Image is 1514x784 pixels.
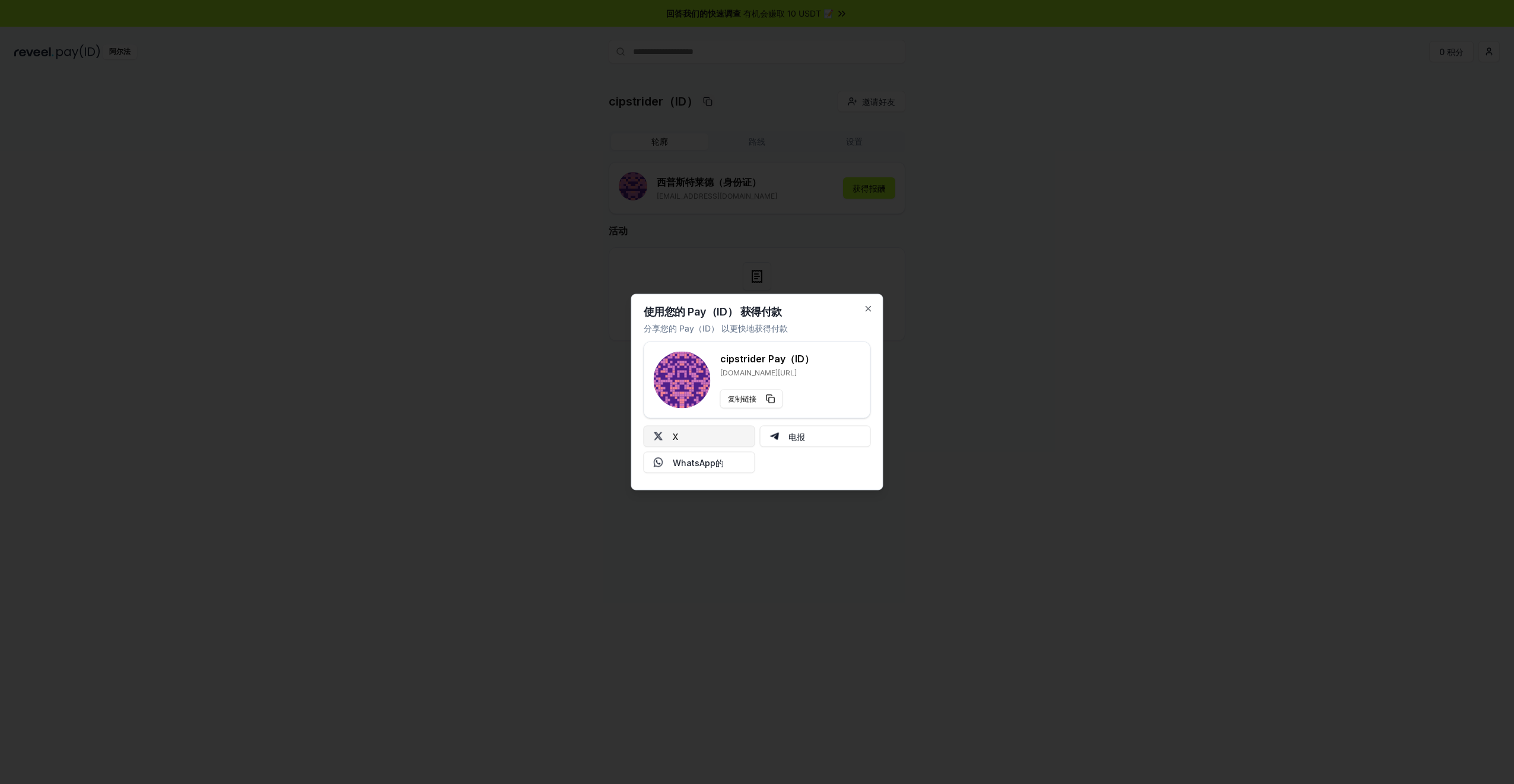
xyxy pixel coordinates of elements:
[720,368,814,378] p: [DOMAIN_NAME][URL]
[788,430,805,442] font: 电报
[654,458,663,467] img: Whatsapp
[769,432,779,441] img: 电报
[728,394,756,404] font: 复制链接
[720,352,814,366] h3: cipstrider Pay（ID）
[673,456,724,469] font: WhatsApp的
[644,452,755,473] button: WhatsApp的
[759,426,871,447] button: 电报
[673,430,678,442] font: X
[644,322,788,334] p: 分享您的 Pay（ID） 以更快地获得付款
[644,307,782,317] h2: 使用您的 Pay（ID） 获得付款
[644,426,755,447] button: X
[654,432,663,441] img: X
[720,390,783,409] button: 复制链接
